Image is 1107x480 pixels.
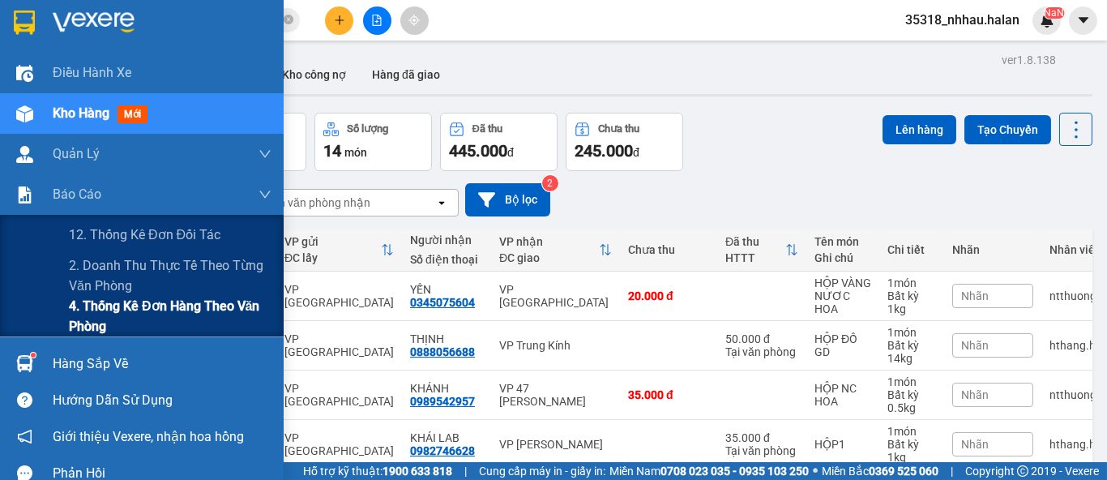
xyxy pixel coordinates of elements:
[259,188,271,201] span: down
[961,339,989,352] span: Nhãn
[464,462,467,480] span: |
[69,296,271,336] span: 4. Thống kê đơn hàng theo văn phòng
[314,113,432,171] button: Số lượng14món
[53,426,244,447] span: Giới thiệu Vexere, nhận hoa hồng
[725,431,798,444] div: 35.000 đ
[660,465,809,478] strong: 0708 023 035 - 0935 103 250
[284,431,394,457] div: VP [GEOGRAPHIC_DATA]
[410,283,483,296] div: YẾN
[408,15,420,26] span: aim
[575,141,633,161] span: 245.000
[410,431,483,444] div: KHÁI LAB
[344,146,367,159] span: món
[887,451,936,464] div: 1 kg
[410,395,475,408] div: 0989542957
[507,146,514,159] span: đ
[822,462,938,480] span: Miền Bắc
[628,289,709,302] div: 20.000 đ
[14,11,35,35] img: logo-vxr
[276,229,402,272] th: Toggle SortBy
[472,123,502,135] div: Đã thu
[16,186,33,204] img: solution-icon
[961,289,989,302] span: Nhãn
[1002,51,1056,69] div: ver 1.8.138
[887,289,936,302] div: Bất kỳ
[725,345,798,358] div: Tại văn phòng
[887,326,936,339] div: 1 món
[465,183,550,216] button: Bộ lọc
[410,345,475,358] div: 0888056688
[284,251,381,264] div: ĐC lấy
[20,110,241,165] b: GỬI : VP [GEOGRAPHIC_DATA]
[961,438,989,451] span: Nhãn
[952,243,1033,256] div: Nhãn
[284,283,394,309] div: VP [GEOGRAPHIC_DATA]
[628,388,709,401] div: 35.000 đ
[566,113,683,171] button: Chưa thu245.000đ
[814,332,871,358] div: HỘP ĐỒ GD
[609,462,809,480] span: Miền Nam
[887,276,936,289] div: 1 món
[887,302,936,315] div: 1 kg
[284,332,394,358] div: VP [GEOGRAPHIC_DATA]
[887,425,936,438] div: 1 món
[887,401,936,414] div: 0.5 kg
[813,468,818,474] span: ⚪️
[284,382,394,408] div: VP [GEOGRAPHIC_DATA]
[499,339,612,352] div: VP Trung Kính
[964,115,1051,144] button: Tạo Chuyến
[363,6,391,35] button: file-add
[410,382,483,395] div: KHÁNH
[31,353,36,358] sup: 1
[951,462,953,480] span: |
[887,243,936,256] div: Chi tiết
[725,235,785,248] div: Đã thu
[325,6,353,35] button: plus
[410,296,475,309] div: 0345075604
[53,184,101,204] span: Báo cáo
[887,375,936,388] div: 1 món
[410,332,483,345] div: THỊNH
[814,382,871,408] div: HỘP NC HOA
[323,141,341,161] span: 14
[887,388,936,401] div: Bất kỳ
[259,148,271,161] span: down
[410,253,483,266] div: Số điện thoại
[598,123,639,135] div: Chưa thu
[400,6,429,35] button: aim
[284,15,293,24] span: close-circle
[16,355,33,372] img: warehouse-icon
[53,352,271,376] div: Hàng sắp về
[628,243,709,256] div: Chưa thu
[284,235,381,248] div: VP gửi
[17,429,32,444] span: notification
[410,444,475,457] div: 0982746628
[725,332,798,345] div: 50.000 đ
[152,40,677,60] li: 271 - [PERSON_NAME] - [GEOGRAPHIC_DATA] - [GEOGRAPHIC_DATA]
[118,105,147,123] span: mới
[16,65,33,82] img: warehouse-icon
[1017,465,1028,477] span: copyright
[814,438,871,451] div: HỘP1
[371,15,383,26] span: file-add
[269,55,359,94] button: Kho công nợ
[53,144,100,164] span: Quản Lý
[347,123,388,135] div: Số lượng
[725,251,785,264] div: HTTT
[16,105,33,122] img: warehouse-icon
[887,438,936,451] div: Bất kỳ
[1069,6,1097,35] button: caret-down
[887,339,936,352] div: Bất kỳ
[717,229,806,272] th: Toggle SortBy
[53,105,109,121] span: Kho hàng
[869,465,938,478] strong: 0369 525 060
[69,225,220,245] span: 12. Thống kê đơn đối tác
[410,234,483,246] div: Người nhận
[479,462,605,480] span: Cung cấp máy in - giấy in:
[499,382,612,408] div: VP 47 [PERSON_NAME]
[449,141,507,161] span: 445.000
[499,251,599,264] div: ĐC giao
[435,196,448,209] svg: open
[887,352,936,365] div: 14 kg
[892,10,1032,30] span: 35318_nhhau.halan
